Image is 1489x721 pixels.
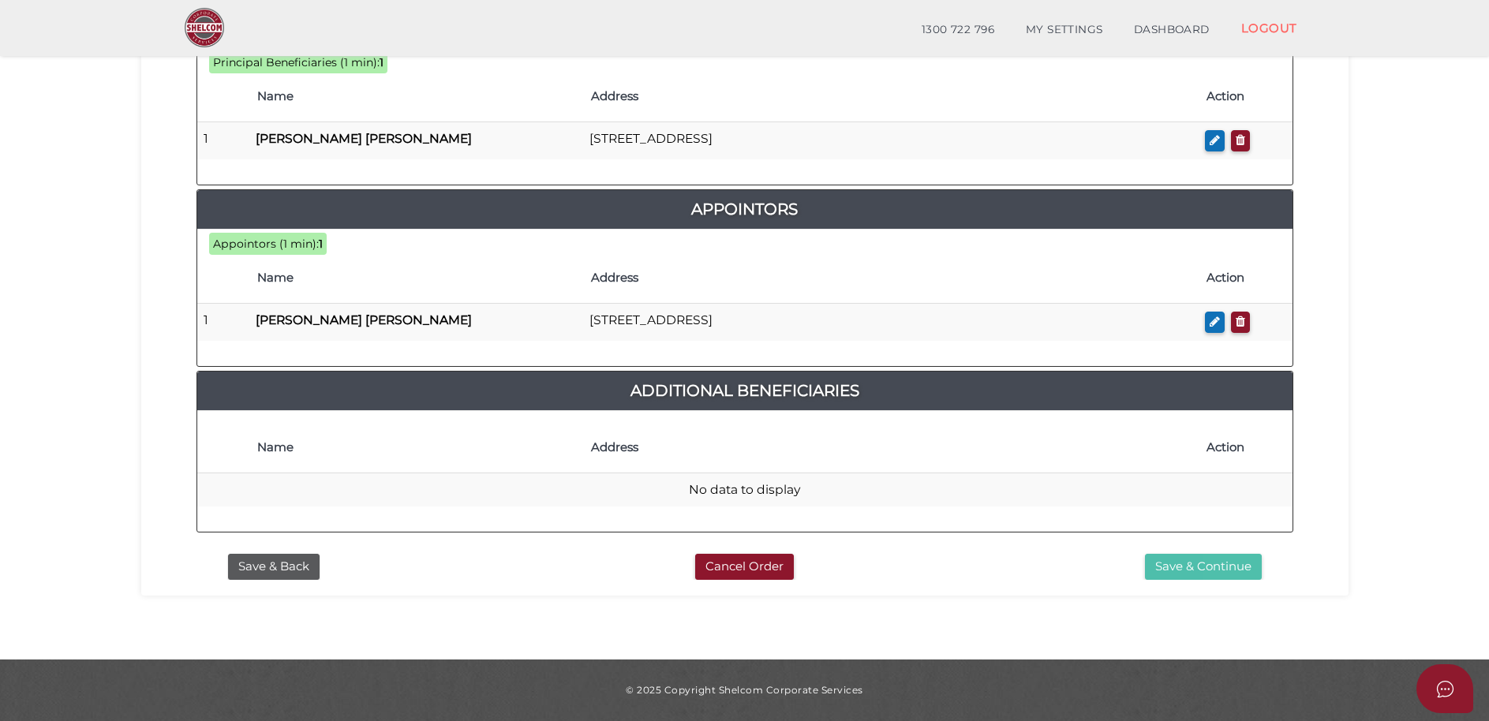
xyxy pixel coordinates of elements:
b: 1 [380,55,383,69]
a: LOGOUT [1225,12,1313,44]
a: Appointors [197,196,1293,222]
button: Cancel Order [695,554,794,580]
h4: Address [591,90,1191,103]
b: [PERSON_NAME] [PERSON_NAME] [256,312,472,327]
div: © 2025 Copyright Shelcom Corporate Services [153,683,1337,697]
h4: Address [591,441,1191,454]
h4: Action [1207,271,1285,285]
b: [PERSON_NAME] [PERSON_NAME] [256,131,472,146]
a: Additional Beneficiaries [197,378,1293,403]
td: [STREET_ADDRESS] [583,304,1199,341]
button: Save & Continue [1145,554,1262,580]
button: Open asap [1416,664,1473,713]
h4: Name [257,441,575,454]
span: Principal Beneficiaries (1 min): [213,55,380,69]
a: DASHBOARD [1118,14,1225,46]
a: 1300 722 796 [906,14,1010,46]
button: Save & Back [228,554,320,580]
b: 1 [319,237,323,251]
h4: Action [1207,90,1285,103]
h4: Action [1207,441,1285,454]
h4: Name [257,90,575,103]
h4: Name [257,271,575,285]
td: 1 [197,304,249,341]
td: No data to display [197,473,1293,507]
td: 1 [197,122,249,159]
td: [STREET_ADDRESS] [583,122,1199,159]
h4: Address [591,271,1191,285]
a: MY SETTINGS [1010,14,1119,46]
span: Appointors (1 min): [213,237,319,251]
